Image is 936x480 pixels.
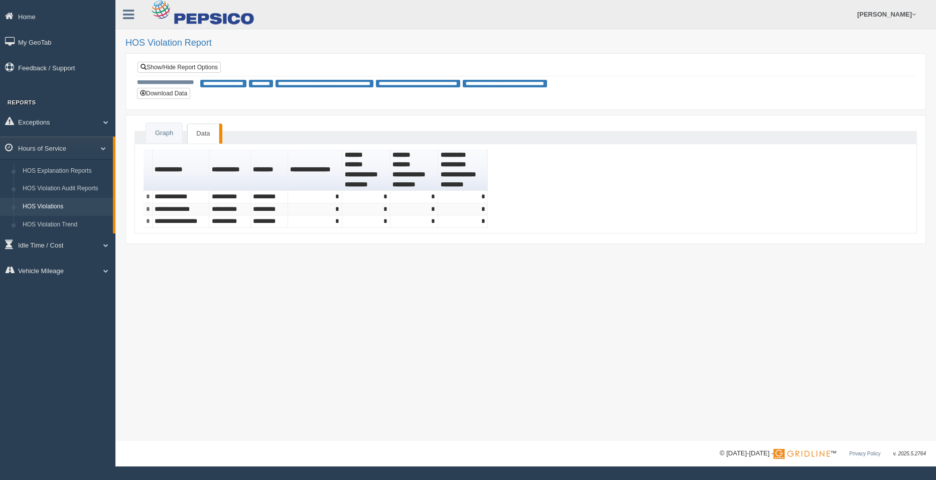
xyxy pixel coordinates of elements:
[251,149,288,191] th: Sort column
[18,216,113,234] a: HOS Violation Trend
[137,88,190,99] button: Download Data
[18,198,113,216] a: HOS Violations
[893,451,926,456] span: v. 2025.5.2764
[138,62,221,73] a: Show/Hide Report Options
[153,149,209,191] th: Sort column
[125,38,926,48] h2: HOS Violation Report
[146,123,182,144] a: Graph
[209,149,251,191] th: Sort column
[18,180,113,198] a: HOS Violation Audit Reports
[18,162,113,180] a: HOS Explanation Reports
[288,149,342,191] th: Sort column
[390,149,439,191] th: Sort column
[720,448,926,459] div: © [DATE]-[DATE] - ™
[187,124,219,144] a: Data
[773,449,830,459] img: Gridline
[342,149,390,191] th: Sort column
[849,451,880,456] a: Privacy Policy
[438,149,488,191] th: Sort column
